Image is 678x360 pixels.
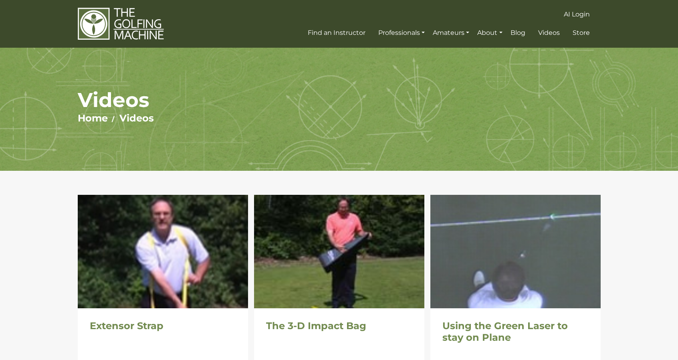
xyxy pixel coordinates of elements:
[562,7,592,22] a: AI Login
[376,26,427,40] a: Professionals
[90,320,236,332] h2: Extensor Strap
[442,320,589,344] h2: Using the Green Laser to stay on Plane
[306,26,367,40] a: Find an Instructor
[571,26,592,40] a: Store
[509,26,527,40] a: Blog
[431,26,471,40] a: Amateurs
[78,7,164,40] img: The Golfing Machine
[266,320,412,332] h2: The 3-D Impact Bag
[536,26,562,40] a: Videos
[78,112,108,124] a: Home
[573,29,590,36] span: Store
[538,29,560,36] span: Videos
[78,88,601,112] h1: Videos
[308,29,365,36] span: Find an Instructor
[119,112,154,124] a: Videos
[564,10,590,18] span: AI Login
[511,29,525,36] span: Blog
[475,26,504,40] a: About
